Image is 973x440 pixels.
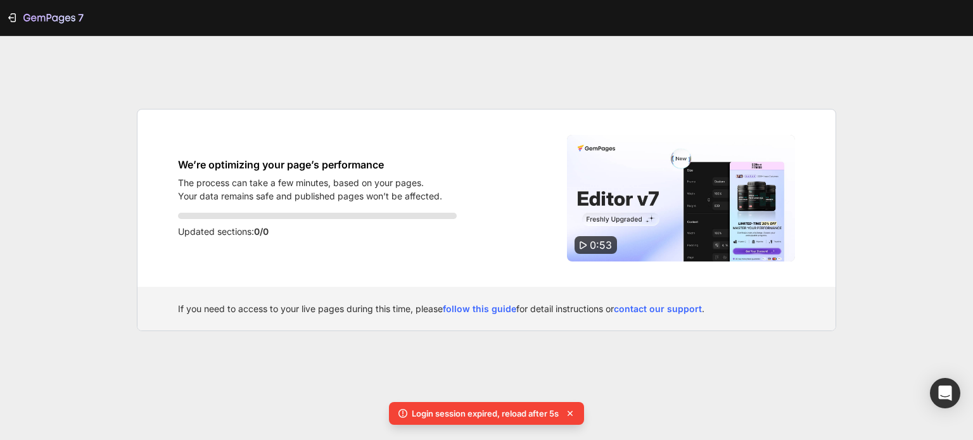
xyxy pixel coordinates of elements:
[567,135,795,261] img: Video thumbnail
[443,303,516,314] a: follow this guide
[178,302,795,315] div: If you need to access to your live pages during this time, please for detail instructions or .
[178,189,442,203] p: Your data remains safe and published pages won’t be affected.
[930,378,960,408] div: Open Intercom Messenger
[78,10,84,25] p: 7
[254,226,269,237] span: 0/0
[178,176,442,189] p: The process can take a few minutes, based on your pages.
[178,157,442,172] h1: We’re optimizing your page’s performance
[590,239,612,251] span: 0:53
[614,303,702,314] a: contact our support
[412,407,559,420] p: Login session expired, reload after 5s
[178,224,457,239] p: Updated sections:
